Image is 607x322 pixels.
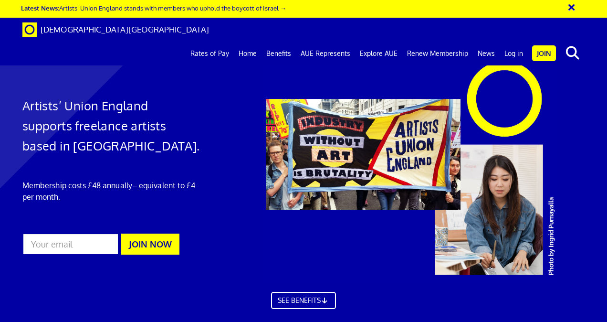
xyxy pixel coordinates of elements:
[22,96,200,156] h1: Artists’ Union England supports freelance artists based in [GEOGRAPHIC_DATA].
[15,18,216,42] a: Brand [DEMOGRAPHIC_DATA][GEOGRAPHIC_DATA]
[121,234,179,255] button: JOIN NOW
[21,4,286,12] a: Latest News:Artists’ Union England stands with members who uphold the boycott of Israel →
[355,42,402,65] a: Explore AUE
[402,42,473,65] a: Renew Membership
[22,180,200,203] p: Membership costs £48 annually – equivalent to £4 per month.
[558,43,587,63] button: search
[500,42,528,65] a: Log in
[271,292,336,309] a: SEE BENEFITS
[234,42,262,65] a: Home
[296,42,355,65] a: AUE Represents
[186,42,234,65] a: Rates of Pay
[473,42,500,65] a: News
[262,42,296,65] a: Benefits
[21,4,59,12] strong: Latest News:
[41,24,209,34] span: [DEMOGRAPHIC_DATA][GEOGRAPHIC_DATA]
[22,233,119,255] input: Your email
[532,45,556,61] a: Join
